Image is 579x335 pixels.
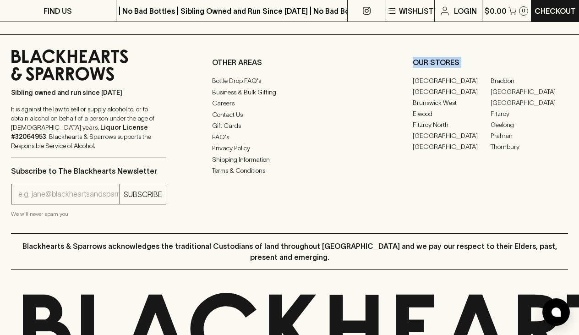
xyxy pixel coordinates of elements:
[491,86,568,97] a: [GEOGRAPHIC_DATA]
[212,165,367,176] a: Terms & Conditions
[212,109,367,120] a: Contact Us
[485,5,507,16] p: $0.00
[454,5,477,16] p: Login
[491,108,568,119] a: Fitzroy
[413,141,490,152] a: [GEOGRAPHIC_DATA]
[413,119,490,130] a: Fitzroy North
[491,119,568,130] a: Geelong
[124,189,162,200] p: SUBSCRIBE
[399,5,434,16] p: Wishlist
[491,97,568,108] a: [GEOGRAPHIC_DATA]
[212,154,367,165] a: Shipping Information
[212,143,367,154] a: Privacy Policy
[413,97,490,108] a: Brunswick West
[11,165,166,176] p: Subscribe to The Blackhearts Newsletter
[212,76,367,87] a: Bottle Drop FAQ's
[413,75,490,86] a: [GEOGRAPHIC_DATA]
[522,8,525,13] p: 0
[413,108,490,119] a: Elwood
[212,57,367,68] p: OTHER AREAS
[120,184,166,204] button: SUBSCRIBE
[11,88,166,97] p: Sibling owned and run since [DATE]
[491,130,568,141] a: Prahran
[552,308,561,317] img: bubble-icon
[413,130,490,141] a: [GEOGRAPHIC_DATA]
[491,141,568,152] a: Thornbury
[413,57,568,68] p: OUR STORES
[11,104,166,150] p: It is against the law to sell or supply alcohol to, or to obtain alcohol on behalf of a person un...
[491,75,568,86] a: Braddon
[18,241,561,263] p: Blackhearts & Sparrows acknowledges the traditional Custodians of land throughout [GEOGRAPHIC_DAT...
[44,5,72,16] p: FIND US
[413,86,490,97] a: [GEOGRAPHIC_DATA]
[18,187,120,202] input: e.g. jane@blackheartsandsparrows.com.au
[11,209,166,219] p: We will never spam you
[212,98,367,109] a: Careers
[212,121,367,132] a: Gift Cards
[212,87,367,98] a: Business & Bulk Gifting
[212,132,367,143] a: FAQ's
[535,5,576,16] p: Checkout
